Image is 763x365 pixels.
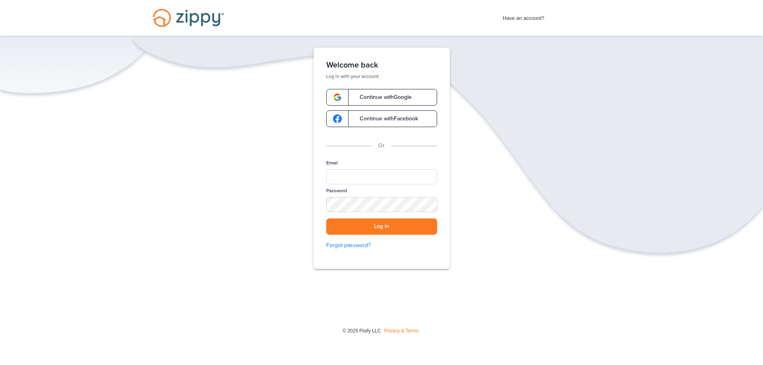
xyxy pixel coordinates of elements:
[326,110,437,127] a: google-logoContinue withFacebook
[326,169,437,184] input: Email
[326,89,437,106] a: google-logoContinue withGoogle
[352,95,412,100] span: Continue with Google
[326,241,437,250] a: Forgot password?
[326,218,437,235] button: Log in
[326,197,437,212] input: Password
[333,114,342,123] img: google-logo
[326,160,338,166] label: Email
[384,328,418,334] a: Privacy & Terms
[343,328,381,334] span: © 2025 Floify LLC
[326,73,437,79] p: Log in with your account.
[352,116,418,122] span: Continue with Facebook
[378,141,385,150] p: Or
[503,10,544,23] span: Have an account?
[333,93,342,102] img: google-logo
[326,60,437,70] h1: Welcome back
[326,187,347,194] label: Password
